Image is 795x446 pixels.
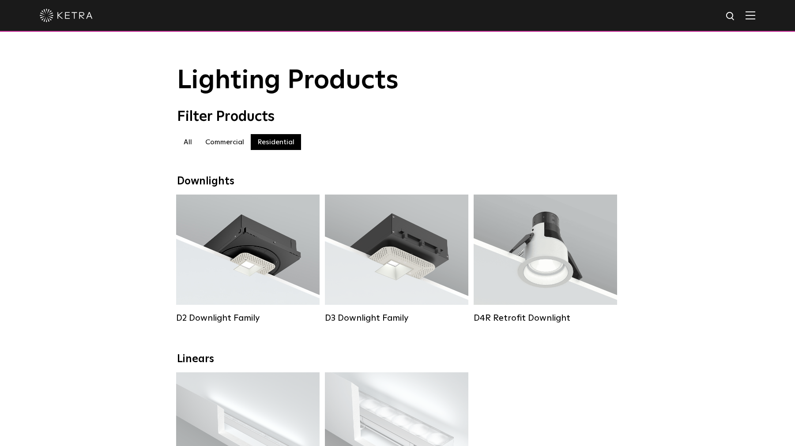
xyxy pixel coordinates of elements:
div: Linears [177,353,618,366]
a: D3 Downlight Family Lumen Output:700 / 900 / 1100Colors:White / Black / Silver / Bronze / Paintab... [325,195,468,323]
a: D2 Downlight Family Lumen Output:1200Colors:White / Black / Gloss Black / Silver / Bronze / Silve... [176,195,320,323]
div: Downlights [177,175,618,188]
a: D4R Retrofit Downlight Lumen Output:800Colors:White / BlackBeam Angles:15° / 25° / 40° / 60°Watta... [474,195,617,323]
div: Filter Products [177,109,618,125]
img: search icon [725,11,736,22]
label: Residential [251,134,301,150]
div: D4R Retrofit Downlight [474,313,617,323]
img: Hamburger%20Nav.svg [746,11,755,19]
img: ketra-logo-2019-white [40,9,93,22]
label: All [177,134,199,150]
span: Lighting Products [177,67,399,94]
div: D2 Downlight Family [176,313,320,323]
label: Commercial [199,134,251,150]
div: D3 Downlight Family [325,313,468,323]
